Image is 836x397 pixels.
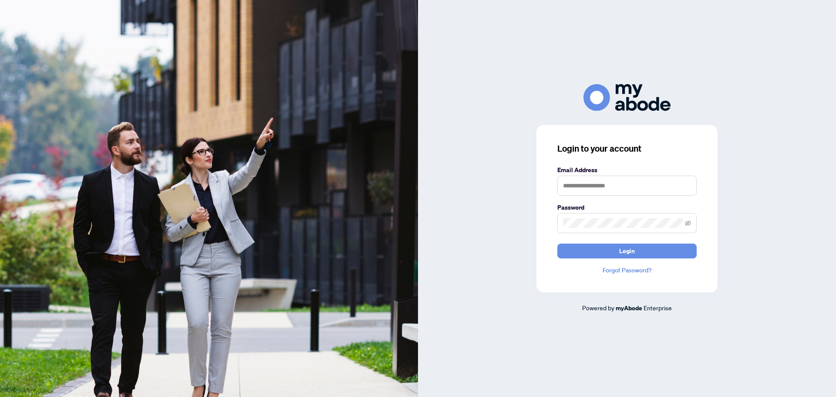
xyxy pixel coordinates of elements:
[557,265,697,275] a: Forgot Password?
[557,203,697,212] label: Password
[644,304,672,312] span: Enterprise
[582,304,614,312] span: Powered by
[616,303,642,313] a: myAbode
[557,244,697,258] button: Login
[557,165,697,175] label: Email Address
[619,244,635,258] span: Login
[685,220,691,226] span: eye-invisible
[557,143,697,155] h3: Login to your account
[583,84,671,111] img: ma-logo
